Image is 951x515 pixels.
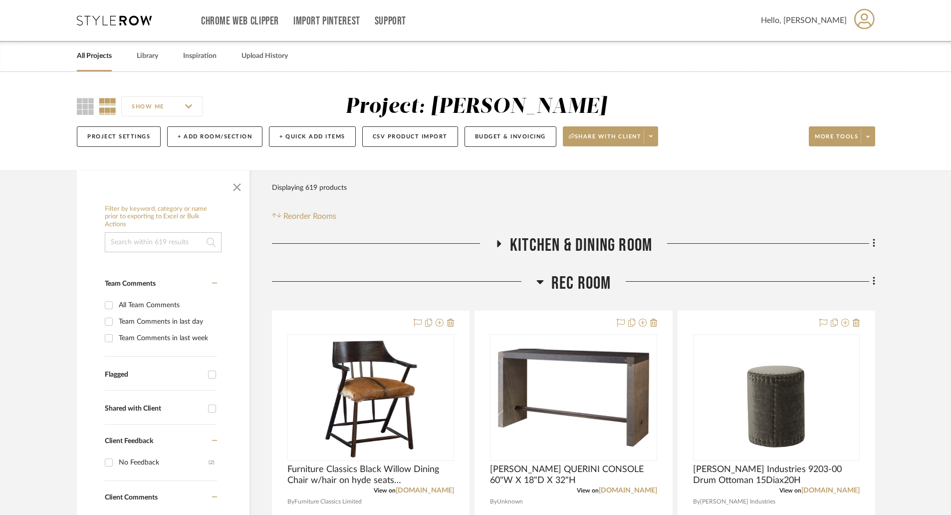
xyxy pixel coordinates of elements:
button: Close [227,175,247,195]
a: Library [137,49,158,63]
span: Unknown [497,497,523,507]
img: Furniture Classics Black Willow Dining Chair w/hair on hyde seats 24.75c23.5Dx32H #51900 [321,335,420,460]
span: View on [374,488,396,494]
button: + Quick Add Items [269,126,356,147]
button: + Add Room/Section [167,126,262,147]
span: Furniture Classics Limited [294,497,362,507]
div: Team Comments in last week [119,330,215,346]
span: Rec Room [551,273,611,294]
span: View on [577,488,599,494]
a: All Projects [77,49,112,63]
a: Upload History [241,49,288,63]
a: [DOMAIN_NAME] [396,487,454,494]
div: Flagged [105,371,203,379]
img: Lee Industries 9203-00 Drum Ottoman 15Diax20H [726,335,826,460]
span: More tools [815,133,858,148]
div: No Feedback [119,455,209,471]
span: View on [779,488,801,494]
span: Team Comments [105,280,156,287]
button: CSV Product Import [362,126,458,147]
img: BAKER QUERINI CONSOLE 60"W X 18"D X 32"H [491,349,656,447]
div: Project: [PERSON_NAME] [345,96,607,117]
div: Displaying 619 products [272,178,347,198]
button: Budget & Invoicing [465,126,556,147]
a: Import Pinterest [293,17,360,25]
h6: Filter by keyword, category or name prior to exporting to Excel or Bulk Actions [105,205,222,229]
button: Project Settings [77,126,161,147]
span: [PERSON_NAME] QUERINI CONSOLE 60"W X 18"D X 32"H [490,464,657,486]
span: Client Comments [105,494,158,501]
input: Search within 619 results [105,232,222,252]
div: Shared with Client [105,405,203,413]
div: (2) [209,455,215,471]
span: Kitchen & Dining Room [510,235,652,256]
button: More tools [809,126,875,146]
div: All Team Comments [119,297,215,313]
span: By [693,497,700,507]
span: [PERSON_NAME] Industries [700,497,775,507]
span: [PERSON_NAME] Industries 9203-00 Drum Ottoman 15Diax20H [693,464,860,486]
button: Reorder Rooms [272,210,336,222]
span: By [287,497,294,507]
span: By [490,497,497,507]
span: Hello, [PERSON_NAME] [761,14,847,26]
span: Share with client [569,133,642,148]
span: Client Feedback [105,438,153,445]
button: Share with client [563,126,659,146]
a: Support [375,17,406,25]
div: Team Comments in last day [119,314,215,330]
span: Furniture Classics Black Willow Dining Chair w/hair on hyde seats 24.75c23.5Dx32H #51900 [287,464,454,486]
a: Inspiration [183,49,217,63]
a: Chrome Web Clipper [201,17,279,25]
a: [DOMAIN_NAME] [599,487,657,494]
span: Reorder Rooms [283,210,336,222]
a: [DOMAIN_NAME] [801,487,860,494]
